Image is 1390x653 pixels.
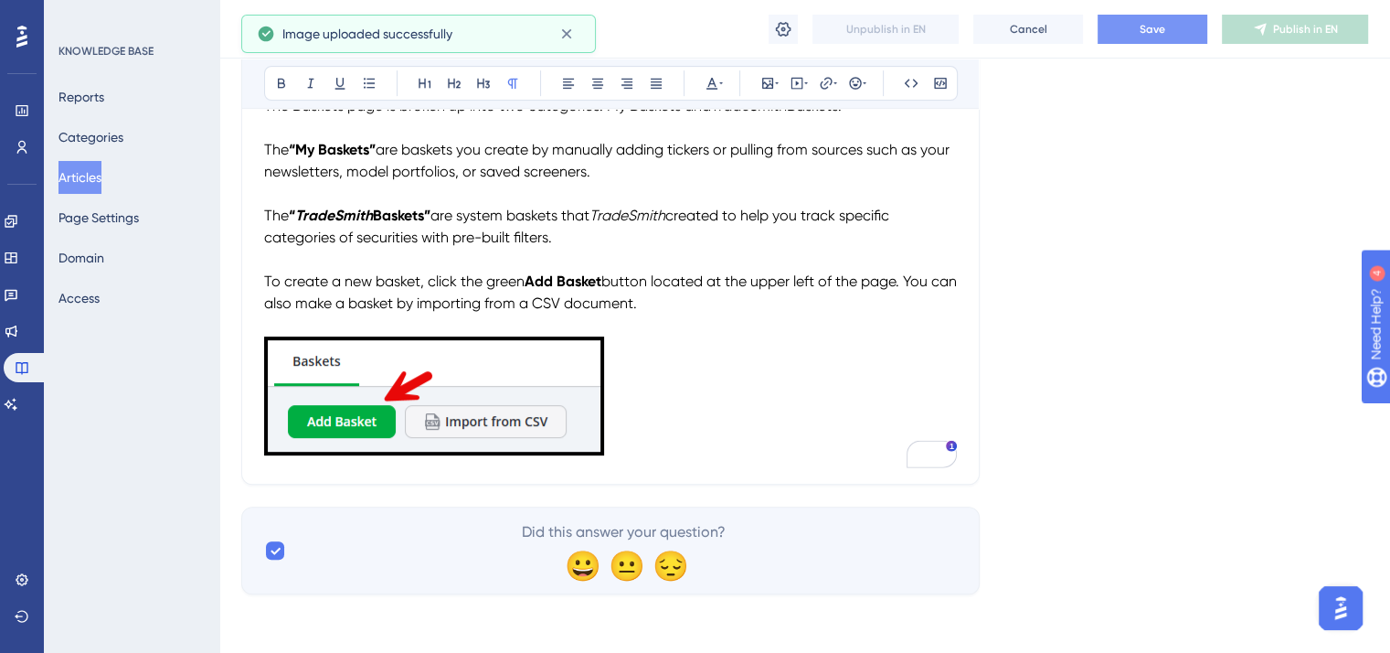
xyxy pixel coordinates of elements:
button: Articles [58,161,101,194]
span: Save [1140,22,1165,37]
div: 4 [127,9,133,24]
span: Image uploaded successfully [282,23,452,45]
span: The [264,141,289,158]
strong: TradeSmith [295,207,373,224]
span: Publish in EN [1273,22,1338,37]
span: Need Help? [43,5,114,27]
strong: Baskets” [373,207,430,224]
span: The [264,207,289,224]
iframe: UserGuiding AI Assistant Launcher [1313,581,1368,636]
button: Unpublish in EN [812,15,959,44]
div: 😀 [565,551,594,580]
span: Cancel [1010,22,1047,37]
div: 😔 [653,551,682,580]
span: Did this answer your question? [522,521,726,543]
strong: “ [289,207,295,224]
span: button located at the upper left of the page. You can also make a basket by importing from a CSV ... [264,273,960,312]
button: Reports [58,80,104,113]
div: 😐 [609,551,638,580]
div: KNOWLEDGE BASE [58,44,154,59]
span: Unpublish in EN [846,22,926,37]
em: TradeSmith [589,207,665,224]
button: Domain [58,241,104,274]
button: Page Settings [58,201,139,234]
span: To create a new basket, click the green [264,273,525,290]
span: are baskets you create by manually adding tickers or pulling from sources such as your newsletter... [264,141,953,180]
span: are system baskets that [430,207,589,224]
button: Cancel [973,15,1083,44]
button: Access [58,282,100,315]
strong: “My Baskets” [289,141,376,158]
button: Categories [58,121,123,154]
button: Publish in EN [1222,15,1368,44]
button: Save [1098,15,1207,44]
strong: Add Basket [525,273,601,290]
